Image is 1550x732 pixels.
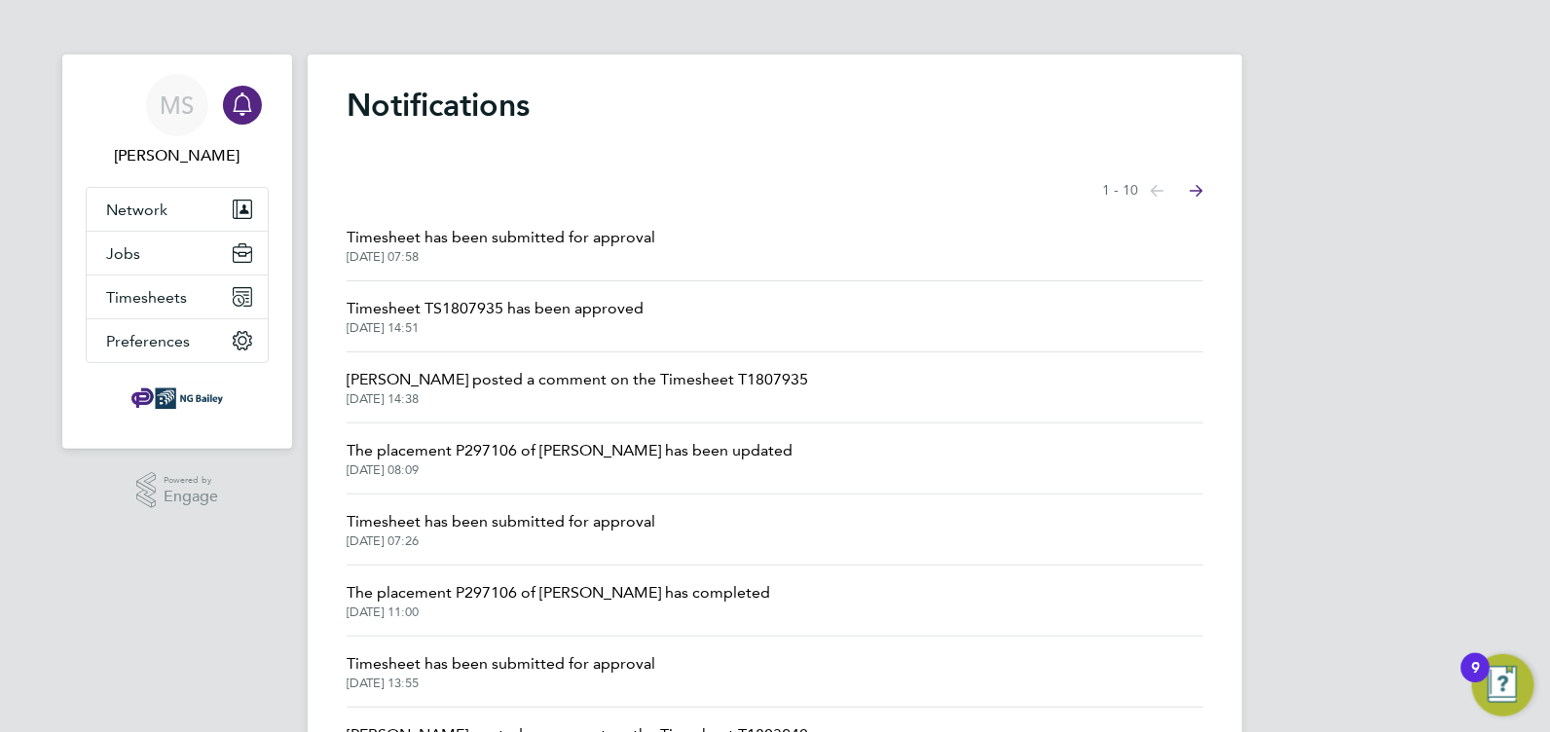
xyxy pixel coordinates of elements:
[87,188,268,231] button: Network
[87,275,268,318] button: Timesheets
[347,652,655,691] a: Timesheet has been submitted for approval[DATE] 13:55
[347,368,808,391] span: [PERSON_NAME] posted a comment on the Timesheet T1807935
[347,676,655,691] span: [DATE] 13:55
[164,489,218,505] span: Engage
[347,510,655,549] a: Timesheet has been submitted for approval[DATE] 07:26
[106,288,187,307] span: Timesheets
[347,391,808,407] span: [DATE] 14:38
[164,472,218,489] span: Powered by
[106,201,167,219] span: Network
[86,74,269,167] a: MS[PERSON_NAME]
[1472,654,1534,716] button: Open Resource Center, 9 new notifications
[87,232,268,274] button: Jobs
[347,604,770,620] span: [DATE] 11:00
[86,144,269,167] span: Michael Spearing
[347,226,655,265] a: Timesheet has been submitted for approval[DATE] 07:58
[136,472,219,509] a: Powered byEngage
[347,533,655,549] span: [DATE] 07:26
[106,244,140,263] span: Jobs
[347,581,770,604] span: The placement P297106 of [PERSON_NAME] has completed
[161,92,195,118] span: MS
[1471,668,1480,693] div: 9
[347,86,1203,125] h1: Notifications
[86,383,269,414] a: Go to home page
[347,226,655,249] span: Timesheet has been submitted for approval
[347,439,793,478] a: The placement P297106 of [PERSON_NAME] has been updated[DATE] 08:09
[347,652,655,676] span: Timesheet has been submitted for approval
[347,297,644,320] span: Timesheet TS1807935 has been approved
[347,249,655,265] span: [DATE] 07:58
[106,332,190,350] span: Preferences
[1102,171,1203,210] nav: Select page of notifications list
[347,320,644,336] span: [DATE] 14:51
[347,462,793,478] span: [DATE] 08:09
[87,319,268,362] button: Preferences
[347,368,808,407] a: [PERSON_NAME] posted a comment on the Timesheet T1807935[DATE] 14:38
[347,510,655,533] span: Timesheet has been submitted for approval
[1102,181,1138,201] span: 1 - 10
[131,383,223,414] img: ngbailey-logo-retina.png
[347,297,644,336] a: Timesheet TS1807935 has been approved[DATE] 14:51
[347,439,793,462] span: The placement P297106 of [PERSON_NAME] has been updated
[347,581,770,620] a: The placement P297106 of [PERSON_NAME] has completed[DATE] 11:00
[62,55,292,449] nav: Main navigation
